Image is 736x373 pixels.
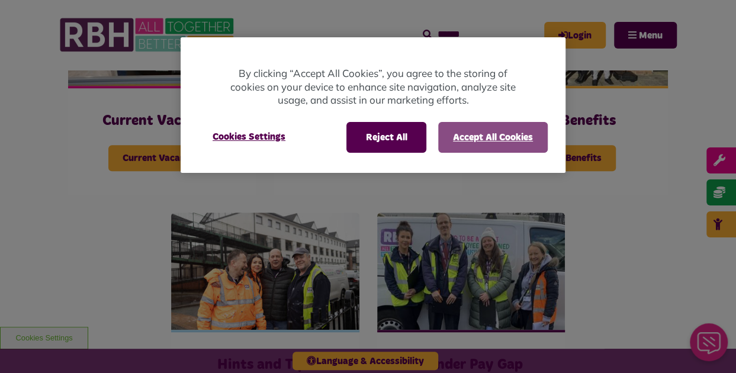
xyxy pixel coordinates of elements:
[438,122,548,153] button: Accept All Cookies
[198,122,300,152] button: Cookies Settings
[228,67,518,107] p: By clicking “Accept All Cookies”, you agree to the storing of cookies on your device to enhance s...
[181,37,565,173] div: Cookie banner
[181,37,565,173] div: Privacy
[7,4,45,41] div: Close Web Assistant
[346,122,426,153] button: Reject All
